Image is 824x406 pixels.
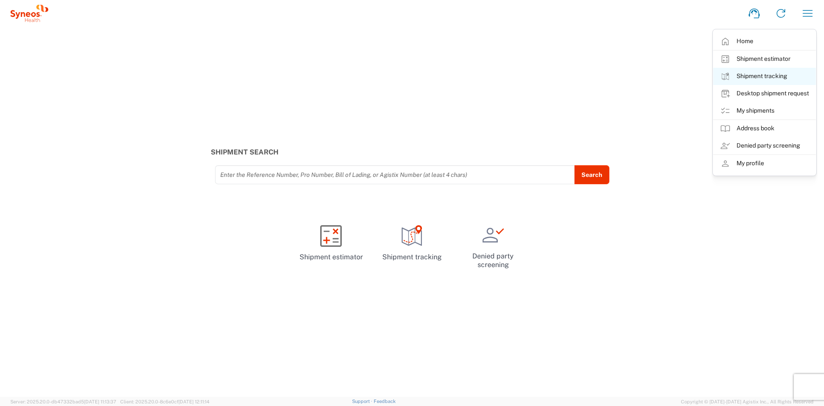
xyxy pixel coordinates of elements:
a: Home [713,33,816,50]
a: Shipment estimator [713,50,816,68]
span: Client: 2025.20.0-8c6e0cf [120,399,209,404]
span: [DATE] 12:11:14 [178,399,209,404]
a: Denied party screening [713,137,816,154]
button: Search [574,165,609,184]
span: [DATE] 11:13:37 [84,399,116,404]
a: My shipments [713,102,816,120]
a: My profile [713,155,816,172]
a: Address book [713,120,816,137]
span: Server: 2025.20.0-db47332bad5 [10,399,116,404]
span: Copyright © [DATE]-[DATE] Agistix Inc., All Rights Reserved [681,398,814,406]
h3: Shipment Search [211,148,614,156]
a: Shipment tracking [375,217,449,269]
a: Desktop shipment request [713,85,816,102]
a: Denied party screening [456,217,530,276]
a: Shipment estimator [294,217,368,269]
a: Support [352,399,374,404]
a: Shipment tracking [713,68,816,85]
a: Feedback [374,399,396,404]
